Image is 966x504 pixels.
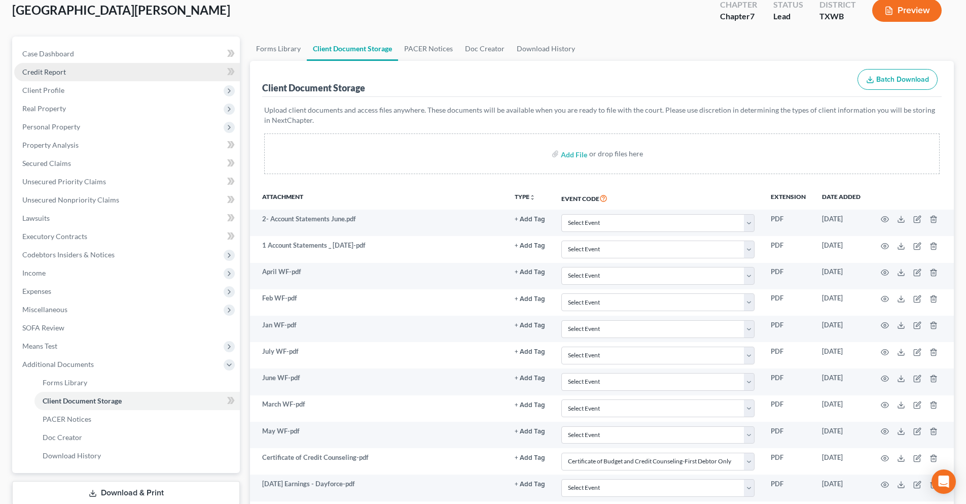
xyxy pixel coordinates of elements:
[515,293,545,303] a: + Add Tag
[750,11,755,21] span: 7
[515,375,545,382] button: + Add Tag
[250,395,507,422] td: March WF-pdf
[22,232,87,241] span: Executory Contracts
[773,11,803,22] div: Lead
[43,378,87,387] span: Forms Library
[515,428,545,435] button: + Add Tag
[515,479,545,489] a: + Add Tag
[22,122,80,131] span: Personal Property
[932,469,956,494] div: Open Intercom Messenger
[529,194,535,200] i: unfold_more
[819,11,856,22] div: TXWB
[34,392,240,410] a: Client Document Storage
[763,186,814,210] th: Extension
[307,37,398,61] a: Client Document Storage
[14,209,240,227] a: Lawsuits
[14,45,240,63] a: Case Dashboard
[763,263,814,289] td: PDF
[515,322,545,329] button: + Add Tag
[264,105,940,125] p: Upload client documents and access files anywhere. These documents will be available when you are...
[876,75,929,84] span: Batch Download
[763,475,814,501] td: PDF
[250,186,507,210] th: Attachment
[814,236,869,262] td: [DATE]
[515,453,545,462] a: + Add Tag
[511,37,581,61] a: Download History
[814,395,869,422] td: [DATE]
[250,368,507,395] td: June WF-pdf
[515,216,545,223] button: + Add Tag
[515,194,535,200] button: TYPEunfold_more
[720,11,757,22] div: Chapter
[43,415,91,423] span: PACER Notices
[250,316,507,342] td: Jan WF-pdf
[250,448,507,475] td: Certificate of Credit Counseling-pdf
[12,3,230,17] span: [GEOGRAPHIC_DATA][PERSON_NAME]
[515,320,545,330] a: + Add Tag
[515,241,545,250] a: + Add Tag
[515,426,545,436] a: + Add Tag
[22,104,66,113] span: Real Property
[43,433,82,442] span: Doc Creator
[515,399,545,409] a: + Add Tag
[34,410,240,428] a: PACER Notices
[22,49,74,58] span: Case Dashboard
[250,422,507,448] td: May WF-pdf
[459,37,511,61] a: Doc Creator
[250,210,507,236] td: 2- Account Statements June.pdf
[814,368,869,395] td: [DATE]
[22,68,66,76] span: Credit Report
[763,316,814,342] td: PDF
[22,268,46,277] span: Income
[763,342,814,368] td: PDF
[763,395,814,422] td: PDF
[515,243,545,249] button: + Add Tag
[763,236,814,262] td: PDF
[763,289,814,316] td: PDF
[22,360,94,368] span: Additional Documents
[515,214,545,224] a: + Add Tag
[14,136,240,154] a: Property Analysis
[763,210,814,236] td: PDF
[250,37,307,61] a: Forms Library
[22,177,106,186] span: Unsecured Priority Claims
[814,475,869,501] td: [DATE]
[398,37,459,61] a: PACER Notices
[814,210,869,236] td: [DATE]
[14,173,240,191] a: Unsecured Priority Claims
[43,396,122,405] span: Client Document Storage
[250,263,507,289] td: April WF-pdf
[22,141,79,149] span: Property Analysis
[515,267,545,277] a: + Add Tag
[553,186,763,210] th: Event Code
[515,402,545,409] button: + Add Tag
[814,186,869,210] th: Date added
[262,82,365,94] div: Client Document Storage
[250,475,507,501] td: [DATE] Earnings - Dayforce-pdf
[22,305,67,314] span: Miscellaneous
[515,269,545,276] button: + Add Tag
[250,342,507,368] td: July WF-pdf
[22,323,64,332] span: SOFA Review
[814,263,869,289] td: [DATE]
[34,428,240,447] a: Doc Creator
[857,69,938,90] button: Batch Download
[763,368,814,395] td: PDF
[22,214,50,222] span: Lawsuits
[515,296,545,303] button: + Add Tag
[814,289,869,316] td: [DATE]
[515,455,545,461] button: + Add Tag
[14,227,240,246] a: Executory Contracts
[34,447,240,465] a: Download History
[515,347,545,356] a: + Add Tag
[14,191,240,209] a: Unsecured Nonpriority Claims
[515,373,545,383] a: + Add Tag
[22,86,64,94] span: Client Profile
[814,422,869,448] td: [DATE]
[14,154,240,173] a: Secured Claims
[22,342,57,350] span: Means Test
[250,289,507,316] td: Feb WF-pdf
[14,63,240,81] a: Credit Report
[814,448,869,475] td: [DATE]
[43,451,101,460] span: Download History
